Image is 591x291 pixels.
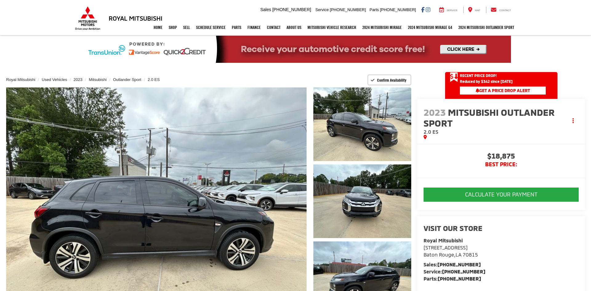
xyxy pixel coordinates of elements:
[313,164,411,238] a: Expand Photo 2
[80,36,511,63] img: Quick2Credit
[272,7,311,12] span: [PHONE_NUMBER]
[424,252,454,257] span: Baton Rouge
[244,20,264,35] a: Finance
[405,20,455,35] a: 2024 Mitsubishi Mirage G4
[463,7,485,13] a: Map
[499,9,511,12] span: Contact
[89,77,107,82] a: Mitsubishi
[377,78,406,83] span: Confirm Availability
[368,75,412,85] button: Confirm Availability
[193,20,229,35] a: Schedule Service: Opens in a new tab
[42,77,67,82] a: Used Vehicles
[264,20,283,35] a: Contact
[568,115,579,126] button: Actions
[424,276,481,281] strong: Parts:
[6,77,35,82] a: Royal Mitsubishi
[369,7,379,12] span: Parts
[424,152,579,161] span: $18,875
[109,15,163,22] h3: Royal Mitsubishi
[229,20,244,35] a: Parts: Opens in a new tab
[421,7,424,12] a: Facebook: Click to visit our Facebook page
[450,72,458,83] span: Get Price Drop Alert
[424,129,438,135] span: 2.0 ES
[424,161,579,168] span: BEST PRICE:
[463,252,478,257] span: 70815
[316,7,329,12] span: Service
[424,269,485,274] strong: Service:
[424,107,555,128] span: Mitsubishi Outlander Sport
[424,107,446,118] span: 2023
[437,261,481,267] a: [PHONE_NUMBER]
[359,20,405,35] a: 2024 Mitsubishi Mirage
[424,224,579,232] h2: Visit our Store
[438,276,481,281] a: [PHONE_NUMBER]
[460,73,497,78] span: Recent Price Drop!
[455,20,517,35] a: 2024 Mitsubishi Outlander SPORT
[442,269,485,274] a: [PHONE_NUMBER]
[74,77,82,82] a: 2023
[424,245,478,257] a: [STREET_ADDRESS] Baton Rouge,LA 70815
[424,237,463,243] strong: Royal Mitsubishi
[330,7,366,12] span: [PHONE_NUMBER]
[424,188,579,202] button: CALCULATE YOUR PAYMENT
[486,7,516,13] a: Contact
[151,20,166,35] a: Home
[424,261,481,267] strong: Sales:
[148,77,160,82] a: 2.0 ES
[435,7,462,13] a: Service
[460,79,546,83] span: Reduced by $342 since [DATE]
[426,7,430,12] a: Instagram: Click to visit our Instagram page
[283,20,304,35] a: About Us
[304,20,359,35] a: Mitsubishi Vehicle Research
[456,252,461,257] span: LA
[476,88,530,93] span: Get a Price Drop Alert
[445,72,557,79] a: Get Price Drop Alert Recent Price Drop!
[166,20,180,35] a: Shop
[380,7,416,12] span: [PHONE_NUMBER]
[424,252,478,257] span: ,
[180,20,193,35] a: Sell
[573,118,574,123] span: dropdown dots
[74,6,102,30] img: Mitsubishi
[312,164,412,239] img: 2023 Mitsubishi Outlander Sport 2.0 ES
[475,9,480,12] span: Map
[113,77,141,82] a: Outlander Sport
[312,87,412,162] img: 2023 Mitsubishi Outlander Sport 2.0 ES
[260,7,271,12] span: Sales
[313,87,411,161] a: Expand Photo 1
[447,9,457,12] span: Service
[424,245,468,250] span: [STREET_ADDRESS]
